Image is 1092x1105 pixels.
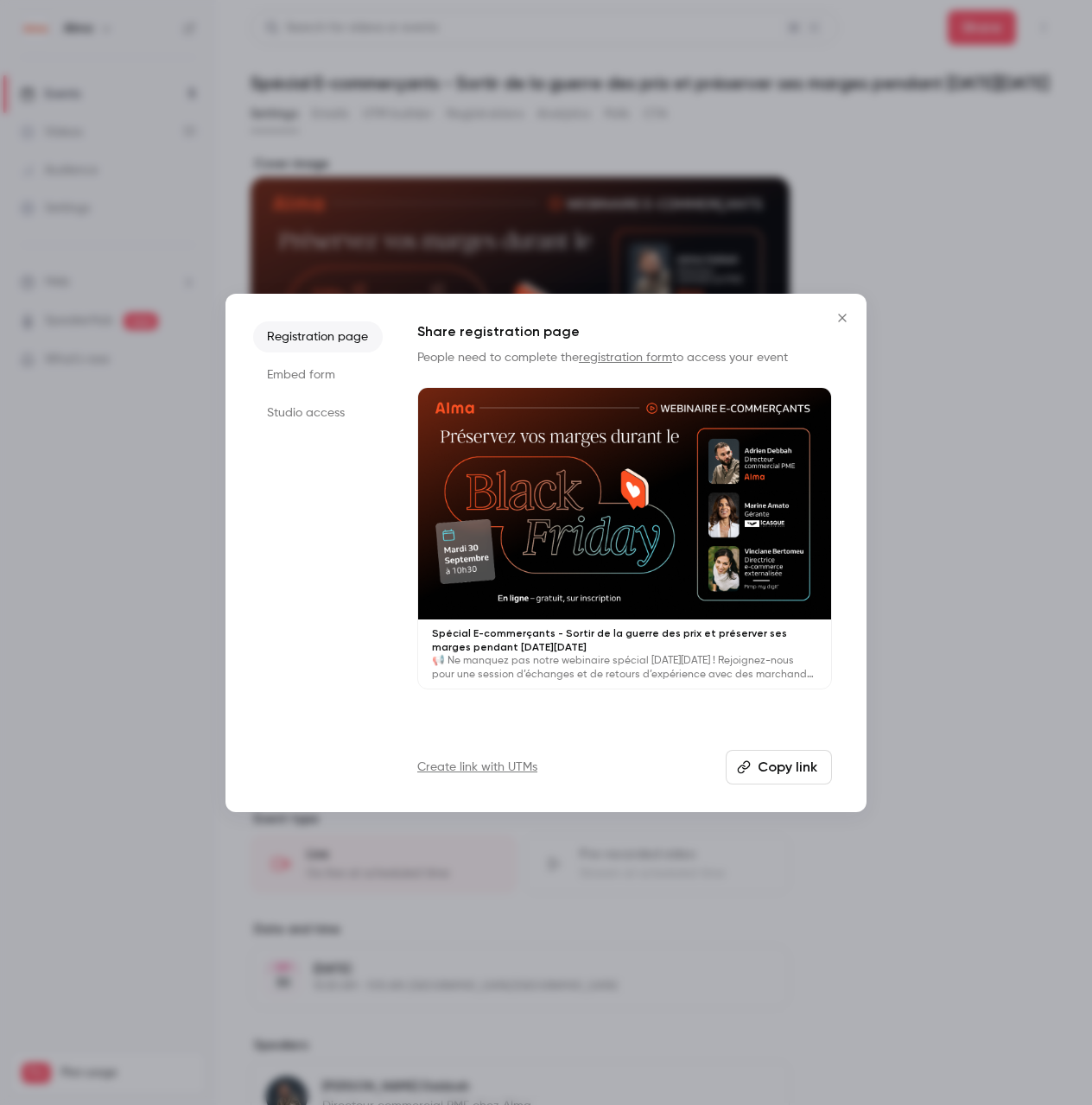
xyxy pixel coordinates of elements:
[579,352,672,364] a: registration form
[417,321,832,342] h1: Share registration page
[825,301,860,335] button: Close
[432,626,817,654] p: Spécial E-commerçants - Sortir de la guerre des prix et préserver ses marges pendant [DATE][DATE]
[253,397,383,429] li: Studio access
[417,387,832,690] a: Spécial E-commerçants - Sortir de la guerre des prix et préserver ses marges pendant [DATE][DATE]...
[432,654,817,682] p: 📢 Ne manquez pas notre webinaire spécial [DATE][DATE] ! Rejoignez-nous pour une session d’échange...
[417,349,832,366] p: People need to complete the to access your event
[253,359,383,391] li: Embed form
[417,759,537,776] a: Create link with UTMs
[253,321,383,352] li: Registration page
[726,750,832,784] button: Copy link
